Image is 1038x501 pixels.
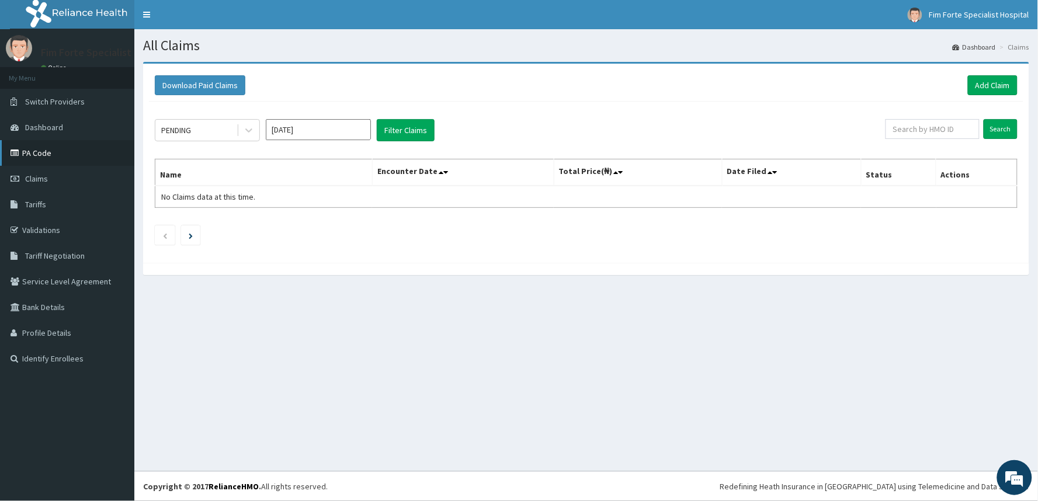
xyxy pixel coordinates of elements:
a: RelianceHMO [209,481,259,492]
button: Filter Claims [377,119,435,141]
th: Date Filed [722,159,861,186]
th: Name [155,159,373,186]
footer: All rights reserved. [134,471,1038,501]
p: Fim Forte Specialist Hospital [41,47,172,58]
input: Select Month and Year [266,119,371,140]
a: Previous page [162,230,168,241]
a: Online [41,64,69,72]
img: User Image [908,8,922,22]
input: Search by HMO ID [886,119,980,139]
th: Total Price(₦) [554,159,722,186]
th: Encounter Date [372,159,554,186]
h1: All Claims [143,38,1029,53]
strong: Copyright © 2017 . [143,481,261,492]
span: Fim Forte Specialist Hospital [929,9,1029,20]
div: PENDING [161,124,191,136]
a: Add Claim [968,75,1018,95]
div: Redefining Heath Insurance in [GEOGRAPHIC_DATA] using Telemedicine and Data Science! [720,481,1029,492]
span: Switch Providers [25,96,85,107]
span: Tariff Negotiation [25,251,85,261]
a: Dashboard [953,42,996,52]
a: Next page [189,230,193,241]
span: Claims [25,173,48,184]
li: Claims [997,42,1029,52]
span: Tariffs [25,199,46,210]
th: Actions [936,159,1018,186]
span: No Claims data at this time. [161,192,255,202]
input: Search [984,119,1018,139]
span: Dashboard [25,122,63,133]
th: Status [861,159,936,186]
img: User Image [6,35,32,61]
button: Download Paid Claims [155,75,245,95]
